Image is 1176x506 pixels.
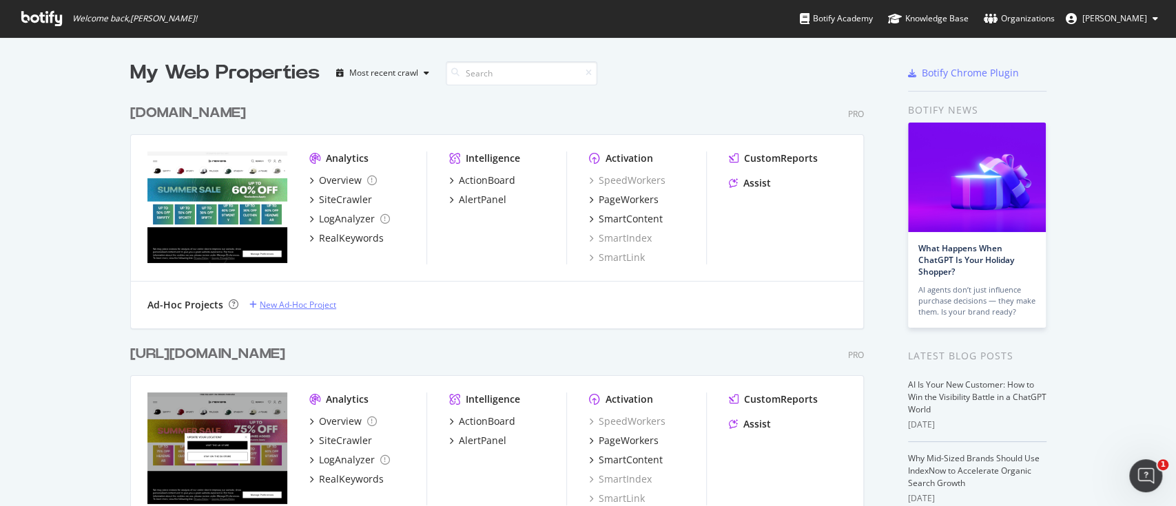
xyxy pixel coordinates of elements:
div: New Ad-Hoc Project [260,299,336,310]
a: New Ad-Hoc Project [249,299,336,310]
div: [DATE] [908,419,1046,431]
div: Botify Academy [800,12,873,25]
a: SiteCrawler [309,193,372,207]
div: Analytics [326,151,369,165]
div: Overview [319,173,362,187]
a: RealKeywords [309,472,384,486]
span: Welcome back, [PERSON_NAME] ! [72,13,197,24]
a: SpeedWorkers [589,173,666,187]
a: RealKeywords [309,231,384,245]
div: ActionBoard [459,414,515,428]
div: Knowledge Base [888,12,969,25]
a: AI Is Your New Customer: How to Win the Visibility Battle in a ChatGPT World [908,379,1046,415]
a: SmartIndex [589,472,652,486]
a: SmartContent [589,453,663,467]
div: SmartContent [599,453,663,467]
div: My Web Properties [130,59,320,87]
a: Botify Chrome Plugin [908,66,1019,80]
span: 1 [1157,459,1168,470]
a: Assist [729,176,771,190]
div: AI agents don’t just influence purchase decisions — they make them. Is your brand ready? [918,284,1035,317]
div: CustomReports [744,392,818,406]
div: AlertPanel [459,434,506,447]
a: LogAnalyzer [309,212,390,226]
div: Most recent crawl [349,69,418,77]
input: Search [446,61,597,85]
div: PageWorkers [599,434,659,447]
a: CustomReports [729,151,818,165]
div: RealKeywords [319,472,384,486]
button: [PERSON_NAME] [1055,8,1169,30]
div: [URL][DOMAIN_NAME] [130,344,285,364]
div: SiteCrawler [319,434,372,447]
a: CustomReports [729,392,818,406]
div: Intelligence [466,151,520,165]
button: Most recent crawl [331,62,435,84]
div: Botify Chrome Plugin [922,66,1019,80]
div: Analytics [326,392,369,406]
a: SmartContent [589,212,663,226]
a: Why Mid-Sized Brands Should Use IndexNow to Accelerate Organic Search Growth [908,452,1040,489]
a: AlertPanel [449,434,506,447]
a: PageWorkers [589,434,659,447]
div: RealKeywords [319,231,384,245]
div: LogAnalyzer [319,453,375,467]
a: SiteCrawler [309,434,372,447]
div: AlertPanel [459,193,506,207]
div: PageWorkers [599,193,659,207]
a: What Happens When ChatGPT Is Your Holiday Shopper? [918,242,1014,277]
div: Assist [743,176,771,190]
a: Overview [309,414,377,428]
div: Botify news [908,103,1046,118]
a: ActionBoard [449,173,515,187]
div: Assist [743,417,771,431]
img: https://www.neweracap.eu [147,392,287,504]
div: LogAnalyzer [319,212,375,226]
div: SmartContent [599,212,663,226]
a: PageWorkers [589,193,659,207]
div: SiteCrawler [319,193,372,207]
a: LogAnalyzer [309,453,390,467]
img: www.neweracap.co.uk [147,151,287,263]
div: Pro [848,349,864,361]
div: ActionBoard [459,173,515,187]
div: Activation [606,392,653,406]
div: Intelligence [466,392,520,406]
iframe: Intercom live chat [1129,459,1162,492]
a: SpeedWorkers [589,414,666,428]
a: ActionBoard [449,414,515,428]
div: Overview [319,414,362,428]
div: Activation [606,151,653,165]
a: [DOMAIN_NAME] [130,103,251,123]
a: SmartLink [589,251,645,264]
div: [DOMAIN_NAME] [130,103,246,123]
a: Assist [729,417,771,431]
span: Sophie Biggerstaff [1082,12,1147,24]
div: [DATE] [908,492,1046,505]
a: AlertPanel [449,193,506,207]
img: What Happens When ChatGPT Is Your Holiday Shopper? [908,123,1046,232]
div: Organizations [984,12,1055,25]
a: Overview [309,173,377,187]
a: [URL][DOMAIN_NAME] [130,344,291,364]
div: Pro [848,108,864,120]
div: CustomReports [744,151,818,165]
div: Latest Blog Posts [908,348,1046,363]
a: SmartIndex [589,231,652,245]
a: SmartLink [589,492,645,505]
div: Ad-Hoc Projects [147,298,223,312]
